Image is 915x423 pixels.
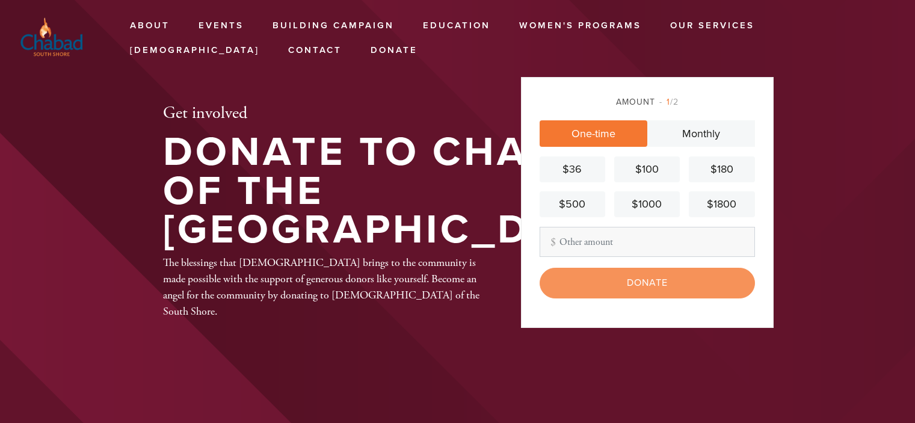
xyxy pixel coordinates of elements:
[163,133,628,250] h1: Donate to Chabad of the [GEOGRAPHIC_DATA]
[661,14,763,37] a: Our services
[647,120,755,147] a: Monthly
[667,97,670,107] span: 1
[414,14,499,37] a: Education
[694,161,750,178] div: $180
[362,39,427,62] a: Donate
[540,120,647,147] a: One-time
[540,191,605,217] a: $500
[263,14,403,37] a: Building Campaign
[614,191,680,217] a: $1000
[540,156,605,182] a: $36
[544,196,600,212] div: $500
[189,14,253,37] a: Events
[121,14,179,37] a: About
[619,161,675,178] div: $100
[614,156,680,182] a: $100
[689,156,754,182] a: $180
[279,39,351,62] a: Contact
[694,196,750,212] div: $1800
[619,196,675,212] div: $1000
[659,97,679,107] span: /2
[544,161,600,178] div: $36
[18,15,85,58] img: Chabad%20South%20Shore%20Logo%20-%20Color%20for%20non%20white%20background%20%281%29_0.png
[163,103,628,124] h2: Get involved
[121,39,268,62] a: [DEMOGRAPHIC_DATA]
[163,255,482,320] div: The blessings that [DEMOGRAPHIC_DATA] brings to the community is made possible with the support o...
[689,191,754,217] a: $1800
[540,227,755,257] input: Other amount
[540,96,755,108] div: Amount
[510,14,650,37] a: Women's Programs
